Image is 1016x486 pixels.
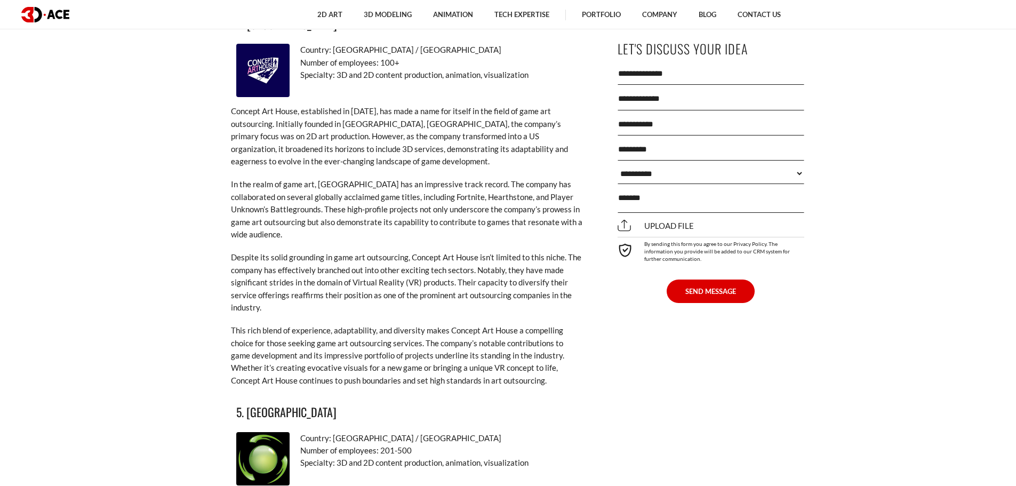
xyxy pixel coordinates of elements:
[618,237,804,262] div: By sending this form you agree to our Privacy Policy. The information you provide will be added t...
[236,44,290,97] img: Concept Art House logo
[231,324,583,387] p: This rich blend of experience, adaptability, and diversity makes Concept Art House a compelling c...
[667,280,755,303] button: SEND MESSAGE
[231,251,583,314] p: Despite its solid grounding in game art outsourcing, Concept Art House isn’t limited to this nich...
[236,432,578,469] p: Country: [GEOGRAPHIC_DATA] / [GEOGRAPHIC_DATA] Number of employees: 201-500 Specialty: 3D and 2D ...
[618,37,804,61] p: Let's Discuss Your Idea
[231,105,583,168] p: Concept Art House, established in [DATE], has made a name for itself in the field of game art out...
[231,178,583,241] p: In the realm of game art, [GEOGRAPHIC_DATA] has an impressive track record. The company has colla...
[236,403,578,421] h3: 5. [GEOGRAPHIC_DATA]
[236,44,578,81] p: Country: [GEOGRAPHIC_DATA] / [GEOGRAPHIC_DATA] Number of employees: 100+ Specialty: 3D and 2D con...
[618,221,694,230] span: Upload file
[236,432,290,485] img: Bosi Art Studios logo
[21,7,69,22] img: logo dark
